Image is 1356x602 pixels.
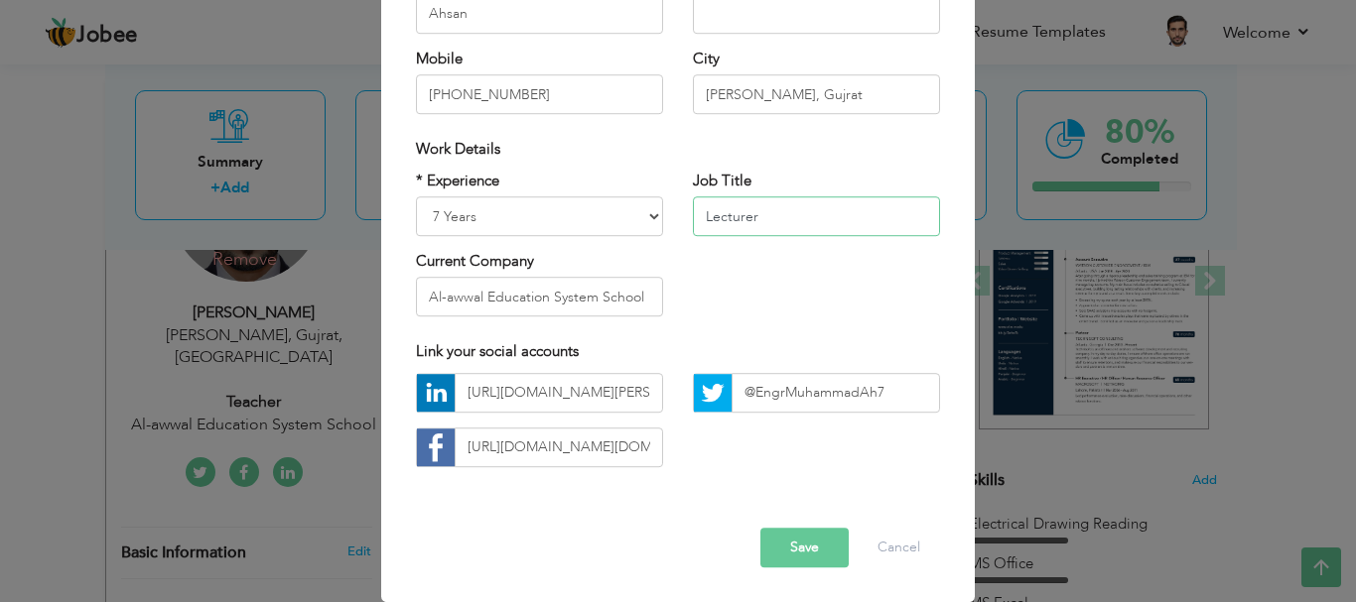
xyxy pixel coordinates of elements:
[416,251,534,272] label: Current Company
[858,528,940,567] button: Cancel
[417,374,455,412] img: linkedin
[416,49,463,69] label: Mobile
[760,528,849,567] button: Save
[693,49,720,69] label: City
[732,373,940,413] input: Profile Link
[417,428,455,466] img: facebook
[416,139,500,159] span: Work Details
[416,342,579,362] span: Link your social accounts
[694,374,732,412] img: Twitter
[693,171,751,191] label: Job Title
[416,171,499,191] label: * Experience
[455,427,663,467] input: Profile Link
[455,373,663,413] input: Profile Link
